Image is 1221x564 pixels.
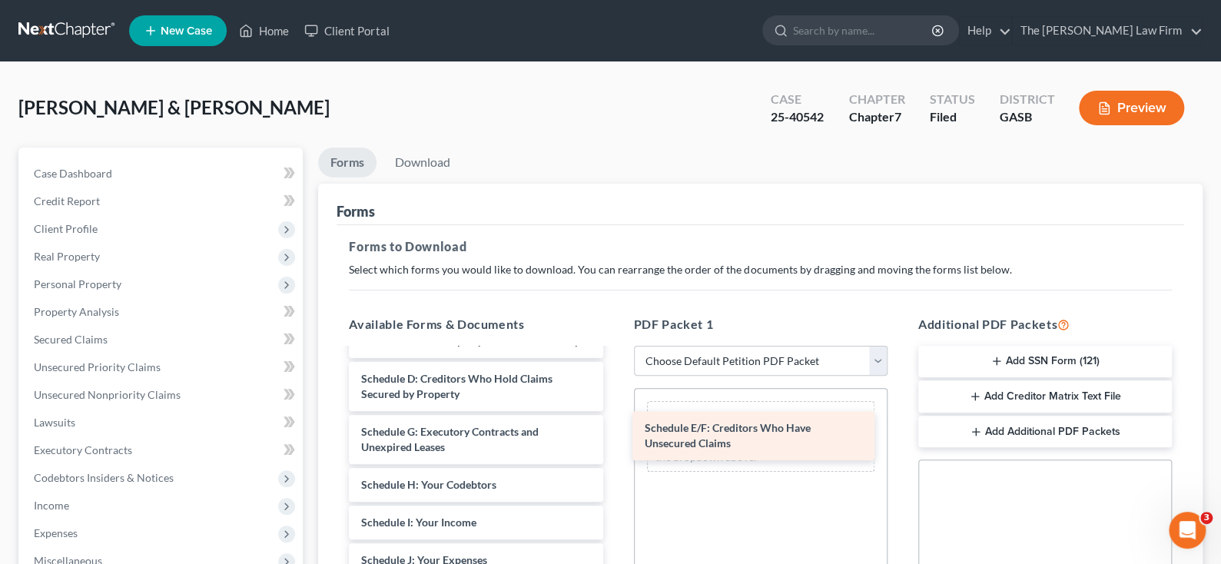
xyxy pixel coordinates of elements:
[349,237,1172,256] h5: Forms to Download
[34,222,98,235] span: Client Profile
[999,108,1054,126] div: GASB
[34,443,132,456] span: Executory Contracts
[918,346,1172,378] button: Add SSN Form (121)
[634,315,888,333] h5: PDF Packet 1
[34,333,108,346] span: Secured Claims
[18,96,330,118] span: [PERSON_NAME] & [PERSON_NAME]
[34,416,75,429] span: Lawsuits
[34,499,69,512] span: Income
[34,167,112,180] span: Case Dashboard
[34,305,119,318] span: Property Analysis
[34,360,161,373] span: Unsecured Priority Claims
[34,471,174,484] span: Codebtors Insiders & Notices
[349,315,602,333] h5: Available Forms & Documents
[1079,91,1184,125] button: Preview
[22,187,303,215] a: Credit Report
[297,17,396,45] a: Client Portal
[383,148,463,177] a: Download
[361,516,476,529] span: Schedule I: Your Income
[22,436,303,464] a: Executory Contracts
[918,416,1172,448] button: Add Additional PDF Packets
[22,381,303,409] a: Unsecured Nonpriority Claims
[647,401,874,472] div: Drag-and-drop in any documents from the left. These will be merged into the Petition PDF Packet. ...
[337,202,375,221] div: Forms
[929,91,974,108] div: Status
[960,17,1011,45] a: Help
[848,91,904,108] div: Chapter
[645,421,811,450] span: Schedule E/F: Creditors Who Have Unsecured Claims
[349,262,1172,277] p: Select which forms you would like to download. You can rearrange the order of the documents by dr...
[793,16,934,45] input: Search by name...
[34,526,78,539] span: Expenses
[318,148,377,177] a: Forms
[22,409,303,436] a: Lawsuits
[22,326,303,353] a: Secured Claims
[22,353,303,381] a: Unsecured Priority Claims
[361,334,585,347] span: Schedule C: The Property You Claim as Exempt
[771,108,824,126] div: 25-40542
[929,108,974,126] div: Filed
[771,91,824,108] div: Case
[22,160,303,187] a: Case Dashboard
[361,478,496,491] span: Schedule H: Your Codebtors
[34,194,100,207] span: Credit Report
[1013,17,1202,45] a: The [PERSON_NAME] Law Firm
[34,388,181,401] span: Unsecured Nonpriority Claims
[894,109,901,124] span: 7
[161,25,212,37] span: New Case
[231,17,297,45] a: Home
[34,277,121,290] span: Personal Property
[34,250,100,263] span: Real Property
[918,315,1172,333] h5: Additional PDF Packets
[361,372,552,400] span: Schedule D: Creditors Who Hold Claims Secured by Property
[1169,512,1206,549] iframe: Intercom live chat
[22,298,303,326] a: Property Analysis
[848,108,904,126] div: Chapter
[999,91,1054,108] div: District
[1200,512,1213,524] span: 3
[361,425,539,453] span: Schedule G: Executory Contracts and Unexpired Leases
[918,380,1172,413] button: Add Creditor Matrix Text File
